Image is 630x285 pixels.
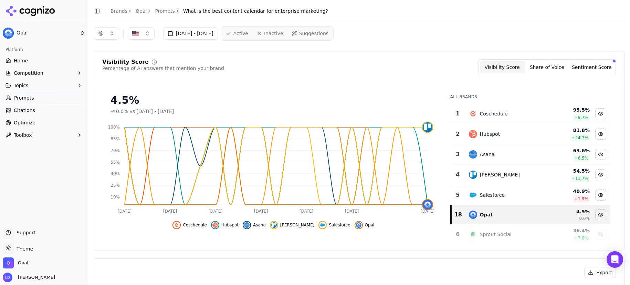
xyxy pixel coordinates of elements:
[454,230,462,238] div: 6
[575,176,588,181] span: 11.7 %
[3,257,28,268] button: Open organization switcher
[454,191,462,199] div: 5
[450,94,610,100] div: All Brands
[183,8,328,14] span: What is the best content calendar for enterprise marketing?
[3,117,85,128] a: Optimize
[480,151,495,158] div: Asana
[454,110,462,118] div: 1
[254,209,268,214] tspan: [DATE]
[578,115,589,120] span: 9.7 %
[579,216,590,221] span: 0.0%
[111,148,120,153] tspan: 70%
[14,70,43,77] span: Competition
[243,221,266,229] button: Hide asana data
[3,80,85,91] button: Topics
[14,94,34,101] span: Prompts
[222,28,252,39] a: Active
[578,196,589,202] span: 1.9 %
[116,108,128,115] span: 0.0%
[480,192,505,199] div: Salesforce
[355,221,375,229] button: Hide opal data
[211,221,239,229] button: Hide hubspot data
[14,119,35,126] span: Optimize
[3,105,85,116] a: Citations
[3,28,14,39] img: Opal
[3,68,85,79] button: Competition
[469,211,477,219] img: opal
[253,28,287,39] a: Inactive
[584,267,616,278] button: Export
[469,171,477,179] img: trello
[111,8,127,14] a: Brands
[288,28,332,39] a: Suggestions
[480,171,520,178] div: [PERSON_NAME]
[108,125,120,130] tspan: 100%
[595,229,606,240] button: Show sprout social data
[548,167,590,174] div: 54.5 %
[421,209,435,214] tspan: [DATE]
[548,188,590,195] div: 40.9 %
[209,209,223,214] tspan: [DATE]
[118,209,132,214] tspan: [DATE]
[423,200,432,210] img: opal
[451,165,610,185] tr: 4trello[PERSON_NAME]54.5%11.7%Hide trello data
[578,155,589,161] span: 6.5 %
[469,191,477,199] img: salesforce
[595,169,606,180] button: Hide trello data
[595,190,606,201] button: Hide salesforce data
[480,110,508,117] div: Coschedule
[318,221,350,229] button: Hide salesforce data
[451,185,610,205] tr: 5salesforceSalesforce40.9%1.9%Hide salesforce data
[221,222,239,228] span: Hubspot
[548,127,590,134] div: 81.8 %
[14,82,29,89] span: Topics
[270,221,315,229] button: Hide trello data
[18,260,28,266] span: Opal
[454,211,462,219] div: 18
[365,222,375,228] span: Opal
[15,274,55,281] span: [PERSON_NAME]
[233,30,248,37] span: Active
[575,135,588,141] span: 24.7 %
[3,130,85,141] button: Toolbox
[423,122,432,132] img: trello
[548,147,590,154] div: 63.6 %
[454,171,462,179] div: 4
[451,224,610,245] tr: 6sprout socialSprout Social36.4%7.8%Show sprout social data
[136,8,147,14] a: Opal
[469,150,477,159] img: asana
[595,209,606,220] button: Hide opal data
[548,106,590,113] div: 95.5 %
[253,222,266,228] span: Asana
[14,57,28,64] span: Home
[244,222,250,228] img: asana
[469,230,477,238] img: sprout social
[163,27,218,40] button: [DATE] - [DATE]
[548,208,590,215] div: 4.5 %
[451,144,610,165] tr: 3asanaAsana63.6%6.5%Hide asana data
[469,130,477,138] img: hubspot
[451,104,610,124] tr: 1coscheduleCoschedule95.5%9.7%Hide coschedule data
[480,231,512,238] div: Sprout Social
[595,108,606,119] button: Hide coschedule data
[3,92,85,103] a: Prompts
[595,149,606,160] button: Hide asana data
[14,107,35,114] span: Citations
[480,61,525,73] button: Visibility Score
[3,44,85,55] div: Platform
[3,55,85,66] a: Home
[345,209,359,214] tspan: [DATE]
[451,205,610,224] tr: 18opalOpal4.5%0.0%Hide opal data
[183,222,207,228] span: Coschedule
[17,30,77,36] span: Opal
[111,8,328,14] nav: breadcrumb
[111,136,120,141] tspan: 85%
[130,108,174,115] span: vs [DATE] - [DATE]
[300,209,314,214] tspan: [DATE]
[111,183,120,188] tspan: 25%
[320,222,325,228] img: salesforce
[172,221,207,229] button: Hide coschedule data
[329,222,350,228] span: Salesforce
[111,195,120,200] tspan: 10%
[111,171,120,176] tspan: 40%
